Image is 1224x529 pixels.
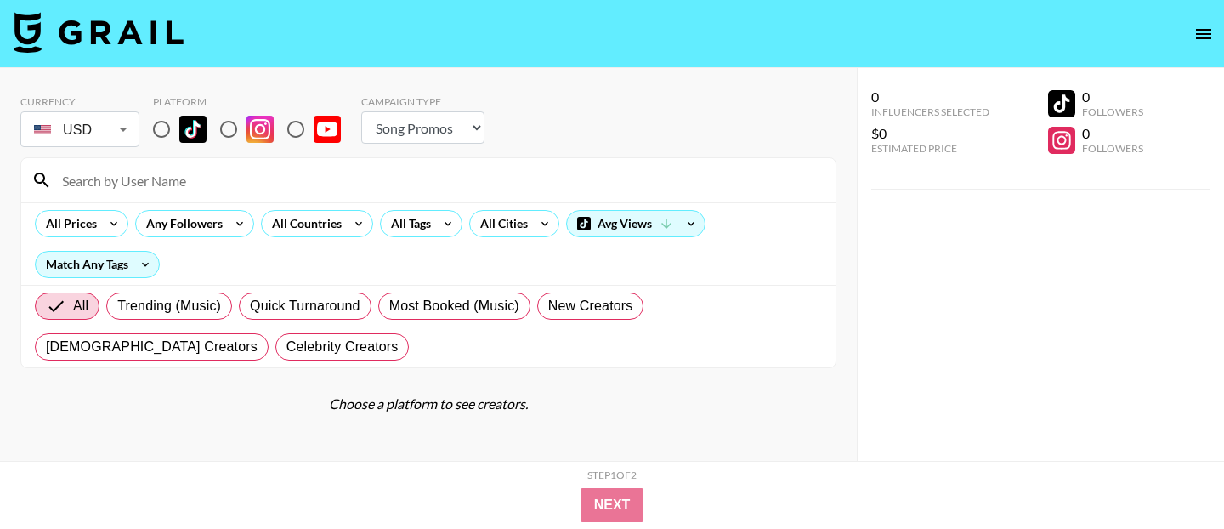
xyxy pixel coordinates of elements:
[470,211,531,236] div: All Cities
[1187,17,1221,51] button: open drawer
[567,211,705,236] div: Avg Views
[24,115,136,145] div: USD
[871,105,989,118] div: Influencers Selected
[871,88,989,105] div: 0
[1082,125,1143,142] div: 0
[153,95,354,108] div: Platform
[14,12,184,53] img: Grail Talent
[314,116,341,143] img: YouTube
[1082,88,1143,105] div: 0
[46,337,258,357] span: [DEMOGRAPHIC_DATA] Creators
[381,211,434,236] div: All Tags
[587,469,637,481] div: Step 1 of 2
[871,125,989,142] div: $0
[20,395,836,412] div: Choose a platform to see creators.
[52,167,825,194] input: Search by User Name
[1082,105,1143,118] div: Followers
[20,95,139,108] div: Currency
[262,211,345,236] div: All Countries
[389,296,519,316] span: Most Booked (Music)
[246,116,274,143] img: Instagram
[36,252,159,277] div: Match Any Tags
[581,488,644,522] button: Next
[250,296,360,316] span: Quick Turnaround
[548,296,633,316] span: New Creators
[179,116,207,143] img: TikTok
[136,211,226,236] div: Any Followers
[73,296,88,316] span: All
[361,95,484,108] div: Campaign Type
[117,296,221,316] span: Trending (Music)
[871,142,989,155] div: Estimated Price
[36,211,100,236] div: All Prices
[1082,142,1143,155] div: Followers
[286,337,399,357] span: Celebrity Creators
